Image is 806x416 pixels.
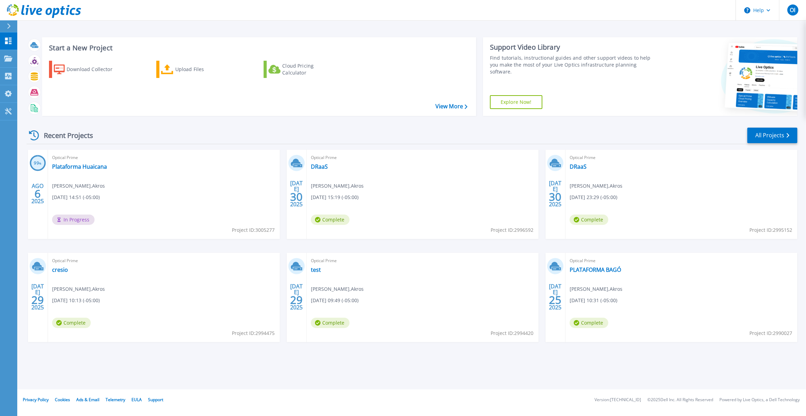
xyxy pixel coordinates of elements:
a: View More [435,103,468,110]
span: Project ID: 3005277 [232,226,275,234]
div: Download Collector [67,62,122,76]
a: Cookies [55,397,70,403]
div: Find tutorials, instructional guides and other support videos to help you make the most of your L... [490,55,652,75]
a: Privacy Policy [23,397,49,403]
span: Optical Prime [52,154,276,161]
span: Optical Prime [570,257,793,265]
span: Complete [52,318,91,328]
span: OI [790,7,795,13]
a: cresio [52,266,68,273]
a: DRaaS [311,163,328,170]
li: Version: [TECHNICAL_ID] [594,398,641,402]
span: Complete [570,215,608,225]
span: Project ID: 2994420 [491,329,533,337]
span: Complete [311,215,350,225]
a: Support [148,397,163,403]
a: test [311,266,321,273]
span: 29 [290,297,303,303]
span: [PERSON_NAME] , Akros [311,182,364,190]
a: EULA [131,397,142,403]
a: Download Collector [49,61,126,78]
span: [DATE] 10:13 (-05:00) [52,297,100,304]
span: [DATE] 15:19 (-05:00) [311,194,358,201]
div: [DATE] 2025 [549,284,562,309]
span: Complete [570,318,608,328]
li: Powered by Live Optics, a Dell Technology [719,398,800,402]
div: [DATE] 2025 [290,181,303,206]
span: Optical Prime [570,154,793,161]
div: AGO 2025 [31,181,44,206]
a: PLATAFORMA BAGÓ [570,266,621,273]
span: 29 [31,297,44,303]
span: [DATE] 14:51 (-05:00) [52,194,100,201]
span: Project ID: 2994475 [232,329,275,337]
div: Recent Projects [27,127,102,144]
span: In Progress [52,215,95,225]
div: [DATE] 2025 [290,284,303,309]
span: Project ID: 2996592 [491,226,533,234]
span: Complete [311,318,350,328]
span: [DATE] 10:31 (-05:00) [570,297,617,304]
a: Explore Now! [490,95,542,109]
li: © 2025 Dell Inc. All Rights Reserved [647,398,713,402]
span: % [39,161,41,165]
span: 30 [549,194,561,200]
a: DRaaS [570,163,587,170]
div: [DATE] 2025 [31,284,44,309]
a: All Projects [747,128,797,143]
a: Cloud Pricing Calculator [264,61,341,78]
span: 30 [290,194,303,200]
span: [DATE] 23:29 (-05:00) [570,194,617,201]
span: [PERSON_NAME] , Akros [311,285,364,293]
h3: Start a New Project [49,44,467,52]
a: Ads & Email [76,397,99,403]
span: 6 [35,191,41,197]
span: 25 [549,297,561,303]
div: [DATE] 2025 [549,181,562,206]
a: Plataforma Huaicana [52,163,107,170]
span: Project ID: 2995152 [749,226,792,234]
span: Project ID: 2990027 [749,329,792,337]
a: Upload Files [156,61,233,78]
span: Optical Prime [311,257,534,265]
span: [PERSON_NAME] , Akros [570,285,622,293]
a: Telemetry [106,397,125,403]
span: [PERSON_NAME] , Akros [52,182,105,190]
div: Support Video Library [490,43,652,52]
span: [PERSON_NAME] , Akros [570,182,622,190]
span: Optical Prime [52,257,276,265]
span: [DATE] 09:49 (-05:00) [311,297,358,304]
h3: 99 [30,159,46,167]
span: Optical Prime [311,154,534,161]
span: [PERSON_NAME] , Akros [52,285,105,293]
div: Cloud Pricing Calculator [282,62,337,76]
div: Upload Files [175,62,230,76]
